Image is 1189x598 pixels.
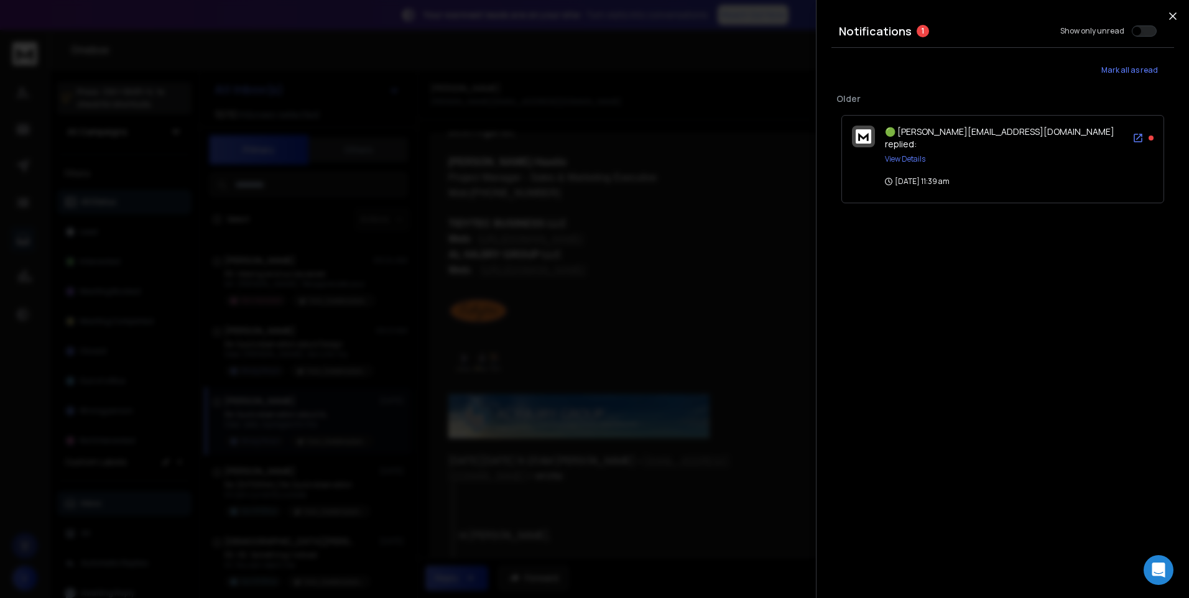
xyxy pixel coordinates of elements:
[856,129,871,144] img: logo
[1144,555,1173,585] div: Open Intercom Messenger
[839,22,912,40] h3: Notifications
[1060,26,1124,36] label: Show only unread
[836,93,1169,105] p: Older
[1101,65,1158,75] span: Mark all as read
[885,126,1114,150] span: 🟢 [PERSON_NAME][EMAIL_ADDRESS][DOMAIN_NAME] replied:
[1085,58,1174,83] button: Mark all as read
[917,25,929,37] span: 1
[885,177,950,186] p: [DATE] 11:39 am
[885,154,925,164] button: View Details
